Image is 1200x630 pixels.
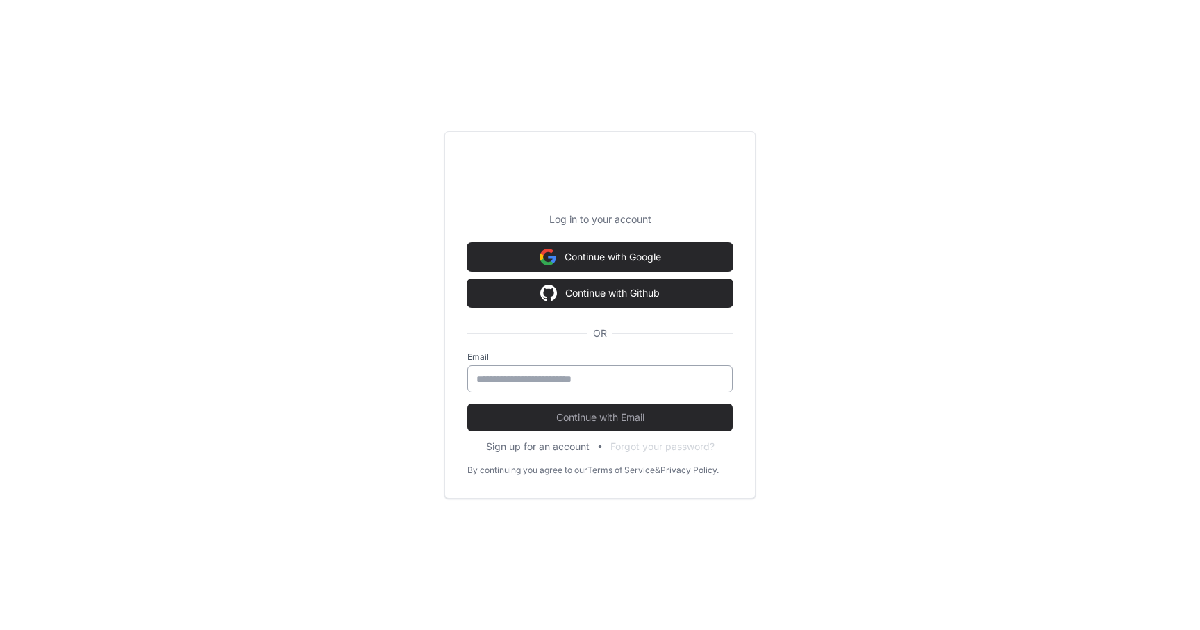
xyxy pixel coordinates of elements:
button: Continue with Github [467,279,733,307]
a: Privacy Policy. [660,465,719,476]
div: & [655,465,660,476]
p: Log in to your account [467,213,733,226]
a: Terms of Service [587,465,655,476]
label: Email [467,351,733,363]
div: By continuing you agree to our [467,465,587,476]
img: Sign in with google [540,243,556,271]
span: Continue with Email [467,411,733,424]
span: OR [587,326,612,340]
button: Sign up for an account [486,440,590,454]
img: Sign in with google [540,279,557,307]
button: Continue with Email [467,404,733,431]
button: Continue with Google [467,243,733,271]
button: Forgot your password? [610,440,715,454]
